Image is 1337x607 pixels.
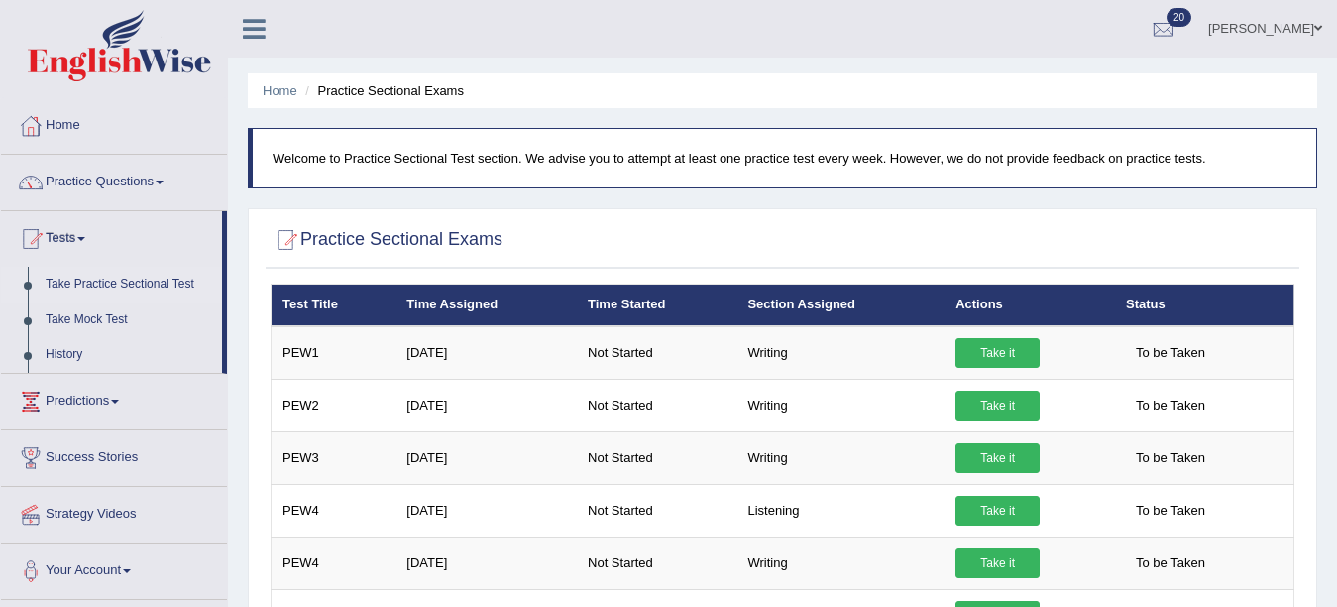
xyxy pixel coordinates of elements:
a: Take Practice Sectional Test [37,267,222,303]
a: Strategy Videos [1,487,227,537]
td: Writing [736,537,945,589]
td: PEW1 [272,326,396,380]
td: [DATE] [395,431,577,484]
td: Not Started [577,431,736,484]
a: Tests [1,211,222,261]
a: Success Stories [1,430,227,480]
span: To be Taken [1126,548,1215,578]
a: Predictions [1,374,227,424]
td: Not Started [577,537,736,589]
a: Take it [955,338,1040,368]
th: Time Assigned [395,285,577,326]
span: 20 [1167,8,1191,27]
h2: Practice Sectional Exams [271,225,502,255]
a: Home [263,83,297,98]
a: Take Mock Test [37,303,222,338]
td: Writing [736,326,945,380]
a: Practice Questions [1,155,227,204]
li: Practice Sectional Exams [300,81,464,100]
a: Take it [955,443,1040,473]
td: Writing [736,379,945,431]
td: PEW2 [272,379,396,431]
th: Status [1115,285,1294,326]
a: Home [1,98,227,148]
td: [DATE] [395,537,577,589]
th: Time Started [577,285,736,326]
td: Writing [736,431,945,484]
td: Not Started [577,379,736,431]
td: PEW4 [272,537,396,589]
a: Your Account [1,544,227,593]
td: [DATE] [395,326,577,380]
td: Not Started [577,326,736,380]
td: Listening [736,484,945,537]
th: Actions [945,285,1115,326]
a: Take it [955,548,1040,578]
span: To be Taken [1126,496,1215,526]
td: Not Started [577,484,736,537]
span: To be Taken [1126,443,1215,473]
p: Welcome to Practice Sectional Test section. We advise you to attempt at least one practice test e... [273,149,1296,168]
td: PEW3 [272,431,396,484]
td: [DATE] [395,484,577,537]
a: Take it [955,496,1040,526]
span: To be Taken [1126,391,1215,421]
th: Test Title [272,285,396,326]
td: [DATE] [395,379,577,431]
span: To be Taken [1126,338,1215,368]
th: Section Assigned [736,285,945,326]
a: History [37,337,222,373]
td: PEW4 [272,484,396,537]
a: Take it [955,391,1040,421]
